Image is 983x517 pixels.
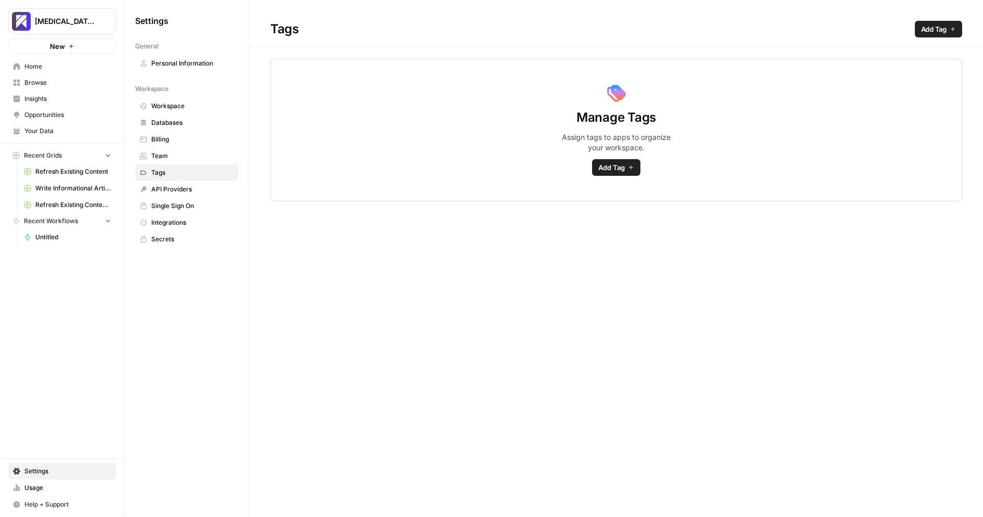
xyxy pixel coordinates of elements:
[135,231,239,248] a: Secrets
[8,58,116,75] a: Home
[135,181,239,198] a: API Providers
[24,110,111,120] span: Opportunities
[576,109,656,126] span: Manage Tags
[135,198,239,214] a: Single Sign On
[151,151,234,161] span: Team
[24,483,111,493] span: Usage
[8,91,116,107] a: Insights
[151,168,234,177] span: Tags
[151,101,234,111] span: Workspace
[151,201,234,211] span: Single Sign On
[19,163,116,180] a: Refresh Existing Content
[915,21,962,37] button: Add Tag
[151,59,234,68] span: Personal Information
[135,42,159,51] span: General
[8,38,116,54] button: New
[12,12,31,31] img: Overjet - Test Logo
[35,16,98,27] span: [MEDICAL_DATA] - Test
[8,123,116,139] a: Your Data
[151,135,234,144] span: Billing
[24,126,111,136] span: Your Data
[135,15,168,27] span: Settings
[19,229,116,245] a: Untitled
[35,200,111,210] span: Refresh Existing Content - Test 2
[35,184,111,193] span: Write Informational Article
[250,21,983,37] div: Tags
[135,148,239,164] a: Team
[151,235,234,244] span: Secrets
[135,131,239,148] a: Billing
[24,467,111,476] span: Settings
[35,167,111,176] span: Refresh Existing Content
[24,94,111,104] span: Insights
[24,62,111,71] span: Home
[135,55,239,72] a: Personal Information
[151,218,234,227] span: Integrations
[135,98,239,114] a: Workspace
[559,132,674,153] span: Assign tags to apps to organize your workspace.
[35,232,111,242] span: Untitled
[135,164,239,181] a: Tags
[8,107,116,123] a: Opportunities
[8,463,116,480] a: Settings
[921,24,947,34] span: Add Tag
[135,84,168,94] span: Workspace
[151,118,234,127] span: Databases
[135,214,239,231] a: Integrations
[24,500,111,509] span: Help + Support
[19,197,116,213] a: Refresh Existing Content - Test 2
[8,74,116,91] a: Browse
[19,180,116,197] a: Write Informational Article
[50,41,65,51] span: New
[8,148,116,163] button: Recent Grids
[24,151,62,160] span: Recent Grids
[8,496,116,513] button: Help + Support
[24,216,78,226] span: Recent Workflows
[24,78,111,87] span: Browse
[151,185,234,194] span: API Providers
[592,159,640,176] button: Add Tag
[598,162,625,173] span: Add Tag
[135,114,239,131] a: Databases
[8,213,116,229] button: Recent Workflows
[8,8,116,34] button: Workspace: Overjet - Test
[8,480,116,496] a: Usage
